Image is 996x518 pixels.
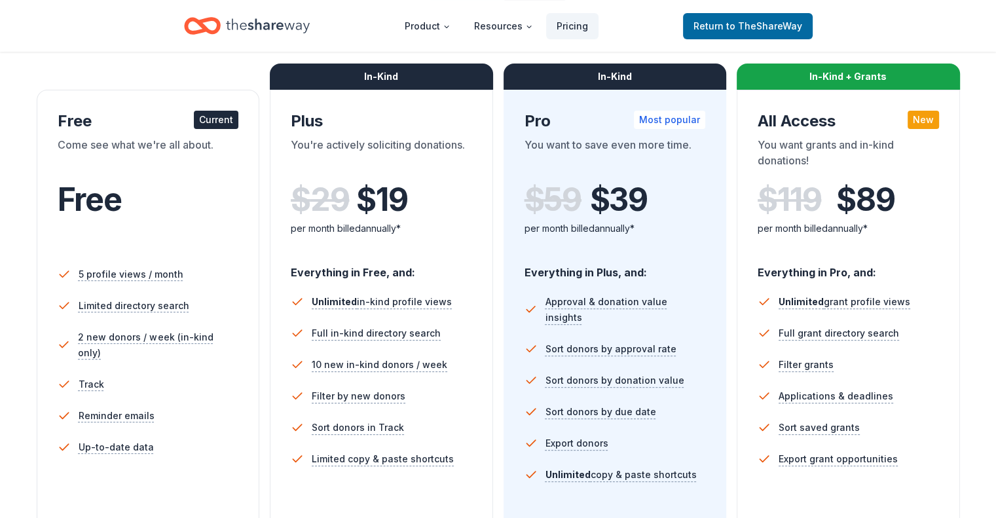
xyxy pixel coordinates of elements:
span: Sort donors by approval rate [545,341,676,357]
span: in-kind profile views [312,296,452,307]
span: $ 89 [836,181,895,218]
span: 2 new donors / week (in-kind only) [78,329,238,361]
a: Pricing [546,13,599,39]
span: Full in-kind directory search [312,325,441,341]
span: Track [79,377,104,392]
span: 5 profile views / month [79,267,183,282]
span: to TheShareWay [726,20,802,31]
div: Come see what we're all about. [58,137,239,174]
div: Plus [291,111,472,132]
div: You're actively soliciting donations. [291,137,472,174]
div: Free [58,111,239,132]
div: Most popular [634,111,705,129]
nav: Main [394,10,599,41]
div: Everything in Pro, and: [758,253,939,281]
div: You want to save even more time. [525,137,706,174]
span: Limited directory search [79,298,189,314]
div: Current [194,111,238,129]
span: Export donors [545,435,608,451]
div: In-Kind [504,64,727,90]
span: $ 39 [590,181,648,218]
span: Sort saved grants [779,420,860,435]
button: Resources [464,13,544,39]
span: Filter by new donors [312,388,405,404]
div: In-Kind [270,64,493,90]
span: Unlimited [545,469,591,480]
a: Home [184,10,310,41]
span: Approval & donation value insights [545,294,705,325]
div: All Access [758,111,939,132]
span: Limited copy & paste shortcuts [312,451,454,467]
div: per month billed annually* [758,221,939,236]
div: Everything in Plus, and: [525,253,706,281]
div: Pro [525,111,706,132]
div: Everything in Free, and: [291,253,472,281]
div: In-Kind + Grants [737,64,960,90]
span: Return [693,18,802,34]
a: Returnto TheShareWay [683,13,813,39]
span: Full grant directory search [779,325,899,341]
button: Product [394,13,461,39]
span: Export grant opportunities [779,451,898,467]
span: Unlimited [312,296,357,307]
span: Up-to-date data [79,439,154,455]
div: New [908,111,939,129]
span: 10 new in-kind donors / week [312,357,447,373]
span: $ 19 [356,181,407,218]
span: Filter grants [779,357,834,373]
span: Reminder emails [79,408,155,424]
span: Sort donors by donation value [545,373,684,388]
span: Free [58,180,122,219]
span: Sort donors in Track [312,420,404,435]
span: Unlimited [779,296,824,307]
div: You want grants and in-kind donations! [758,137,939,174]
div: per month billed annually* [525,221,706,236]
span: Sort donors by due date [545,404,656,420]
div: per month billed annually* [291,221,472,236]
span: Applications & deadlines [779,388,893,404]
span: grant profile views [779,296,910,307]
span: copy & paste shortcuts [545,469,697,480]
